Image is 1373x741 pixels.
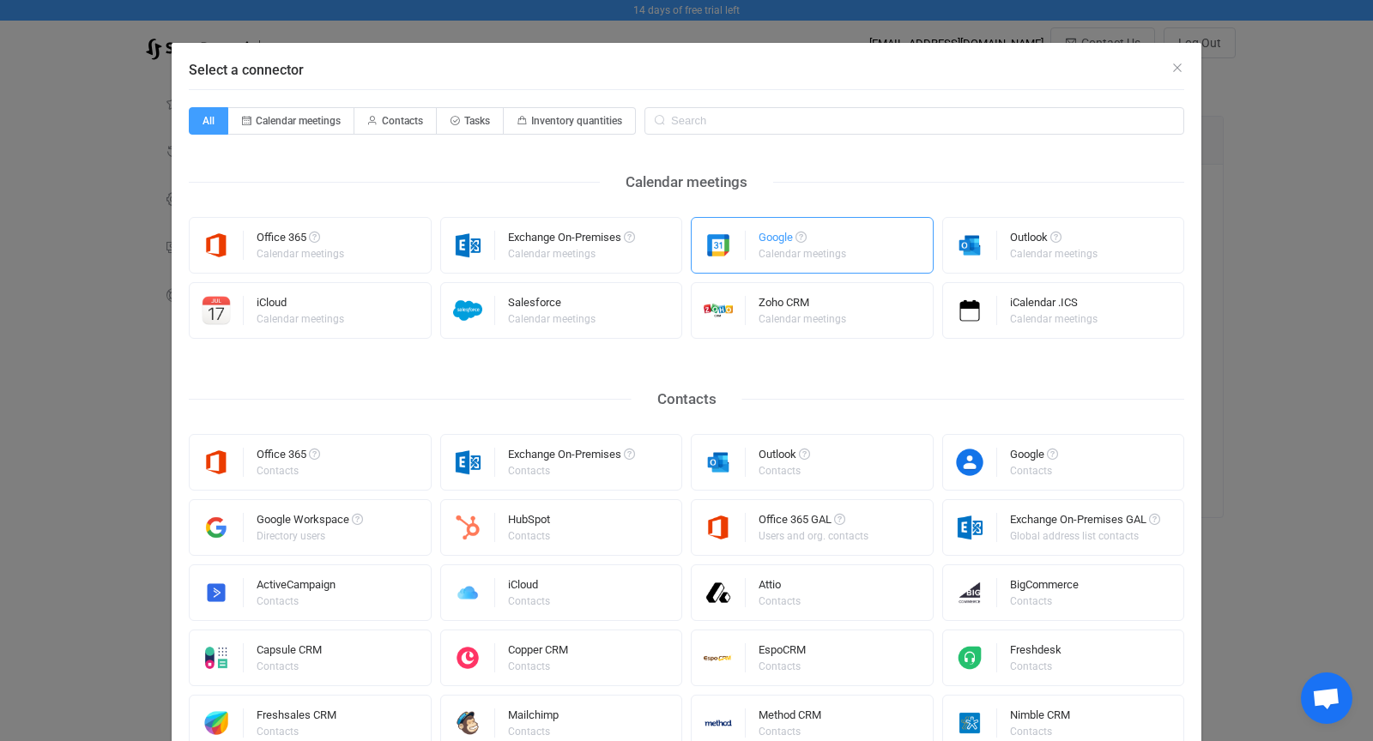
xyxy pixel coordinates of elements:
div: Contacts [257,466,318,476]
div: Contacts [759,661,803,672]
div: Exchange On-Premises [508,449,635,466]
span: Select a connector [189,62,304,78]
div: Calendar meetings [759,314,846,324]
img: freshdesk.png [943,643,997,672]
div: iCloud [257,297,347,314]
div: Mailchimp [508,709,559,726]
div: HubSpot [508,514,553,531]
div: Freshdesk [1010,644,1062,661]
img: exchange.png [943,513,997,542]
div: Contacts [1010,466,1055,476]
div: Contacts [508,466,632,476]
div: Contacts [1010,661,1059,672]
div: Contacts [508,596,550,606]
div: Calendar meetings [257,314,344,324]
input: Search [644,107,1184,135]
div: Outlook [1010,232,1100,249]
div: Method CRM [759,709,821,726]
div: Office 365 [257,232,347,249]
div: Contacts [759,726,819,737]
div: iCloud [508,579,553,596]
div: Office 365 [257,449,320,466]
img: google-workspace.png [190,513,244,542]
div: Contacts [632,386,742,413]
div: Attio [759,579,803,596]
img: icloud.png [441,578,495,607]
div: Contacts [1010,726,1068,737]
img: hubspot.png [441,513,495,542]
img: microsoft365.png [190,231,244,260]
img: microsoft365.png [190,448,244,477]
img: capsule.png [190,643,244,672]
div: Calendar meetings [759,249,846,259]
img: outlook.png [943,231,997,260]
div: Directory users [257,531,360,541]
img: salesforce.png [441,296,495,325]
div: Exchange On-Premises [508,232,635,249]
img: copper.png [441,643,495,672]
img: mailchimp.png [441,708,495,738]
div: Calendar meetings [600,169,773,196]
div: Capsule CRM [257,644,322,661]
div: Contacts [508,661,566,672]
div: iCalendar .ICS [1010,297,1100,314]
div: Contacts [257,596,333,606]
img: outlook.png [692,448,746,477]
div: Contacts [257,661,319,672]
div: Zoho CRM [759,297,849,314]
img: attio.png [692,578,746,607]
img: methodcrm.png [692,708,746,738]
div: Google [759,232,849,249]
div: Salesforce [508,297,598,314]
div: Calendar meetings [1010,314,1098,324]
div: ActiveCampaign [257,579,336,596]
div: Open chat [1301,672,1352,724]
div: EspoCRM [759,644,806,661]
div: Google [1010,449,1058,466]
img: big-commerce.png [943,578,997,607]
div: Outlook [759,449,810,466]
div: Contacts [759,596,801,606]
div: Calendar meetings [508,314,596,324]
img: exchange.png [441,231,495,260]
div: Exchange On-Premises GAL [1010,514,1160,531]
div: BigCommerce [1010,579,1079,596]
div: Users and org. contacts [759,531,868,541]
img: zoho-crm.png [692,296,746,325]
img: microsoft365.png [692,513,746,542]
div: Freshsales CRM [257,709,336,726]
button: Close [1170,60,1184,76]
img: nimble.png [943,708,997,738]
div: Contacts [1010,596,1076,606]
div: Calendar meetings [1010,249,1098,259]
img: google-contacts.png [943,448,997,477]
div: Google Workspace [257,514,363,531]
div: Global address list contacts [1010,531,1158,541]
div: Contacts [759,466,807,476]
img: exchange.png [441,448,495,477]
div: Copper CRM [508,644,568,661]
div: Contacts [508,726,556,737]
div: Nimble CRM [1010,709,1070,726]
img: icalendar.png [943,296,997,325]
div: Contacts [257,726,334,737]
div: Calendar meetings [257,249,344,259]
img: espo-crm.png [692,643,746,672]
div: Office 365 GAL [759,514,871,531]
img: activecampaign.png [190,578,244,607]
div: Contacts [508,531,550,541]
img: freshworks.png [190,708,244,738]
div: Calendar meetings [508,249,632,259]
img: icloud-calendar.png [190,296,244,325]
img: google.png [692,231,746,260]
